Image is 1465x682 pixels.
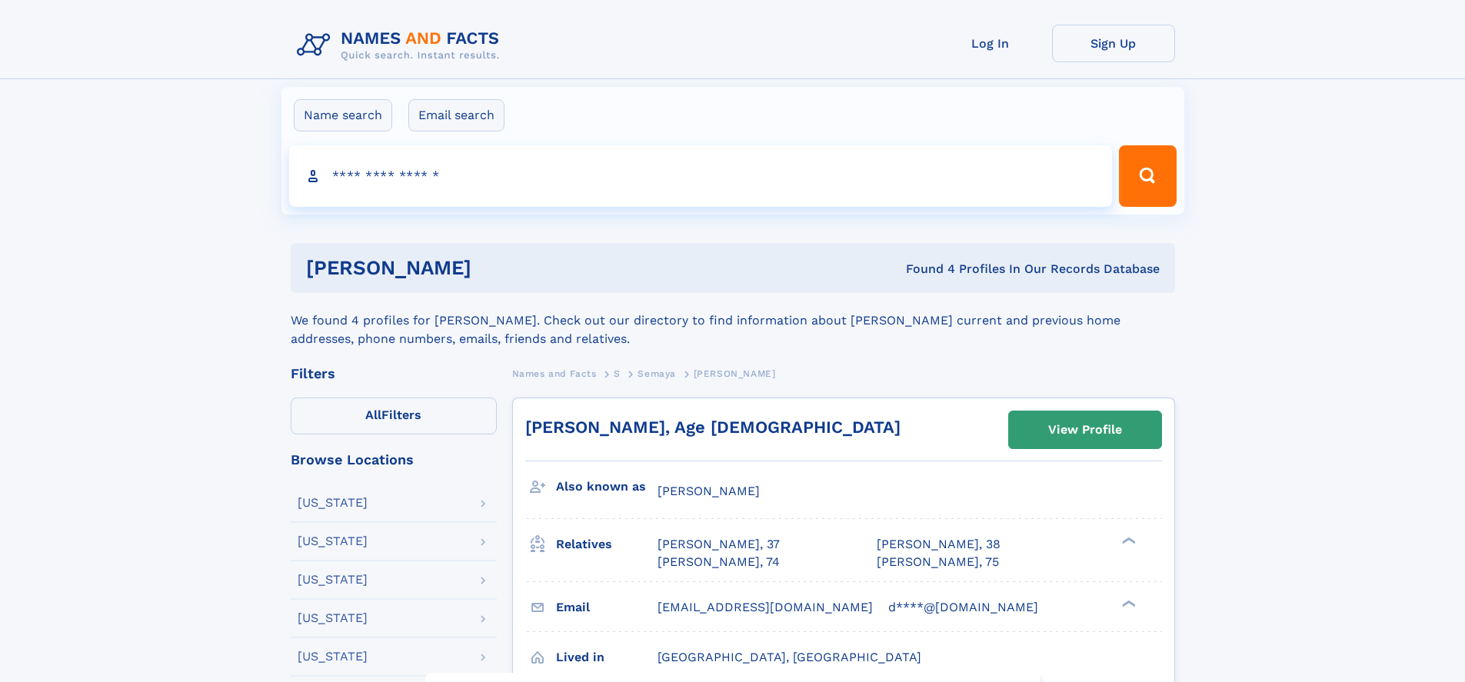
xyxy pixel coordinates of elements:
[688,261,1160,278] div: Found 4 Profiles In Our Records Database
[306,258,689,278] h1: [PERSON_NAME]
[408,99,504,131] label: Email search
[658,554,780,571] a: [PERSON_NAME], 74
[298,650,368,663] div: [US_STATE]
[556,644,658,670] h3: Lived in
[291,367,497,381] div: Filters
[694,368,776,379] span: [PERSON_NAME]
[291,398,497,434] label: Filters
[294,99,392,131] label: Name search
[1118,598,1137,608] div: ❯
[638,368,676,379] span: Semaya
[365,408,381,422] span: All
[1118,536,1137,546] div: ❯
[658,484,760,498] span: [PERSON_NAME]
[289,145,1113,207] input: search input
[658,650,921,664] span: [GEOGRAPHIC_DATA], [GEOGRAPHIC_DATA]
[658,536,780,553] a: [PERSON_NAME], 37
[556,594,658,620] h3: Email
[877,554,999,571] a: [PERSON_NAME], 75
[1119,145,1176,207] button: Search Button
[1009,411,1161,448] a: View Profile
[556,531,658,557] h3: Relatives
[556,474,658,500] h3: Also known as
[614,368,621,379] span: S
[658,600,873,614] span: [EMAIL_ADDRESS][DOMAIN_NAME]
[298,535,368,547] div: [US_STATE]
[638,364,676,383] a: Semaya
[291,453,497,467] div: Browse Locations
[298,497,368,509] div: [US_STATE]
[525,418,901,437] a: [PERSON_NAME], Age [DEMOGRAPHIC_DATA]
[877,536,1001,553] a: [PERSON_NAME], 38
[512,364,597,383] a: Names and Facts
[291,293,1175,348] div: We found 4 profiles for [PERSON_NAME]. Check out our directory to find information about [PERSON_...
[1048,412,1122,447] div: View Profile
[1052,25,1175,62] a: Sign Up
[291,25,512,66] img: Logo Names and Facts
[298,612,368,624] div: [US_STATE]
[298,574,368,586] div: [US_STATE]
[929,25,1052,62] a: Log In
[614,364,621,383] a: S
